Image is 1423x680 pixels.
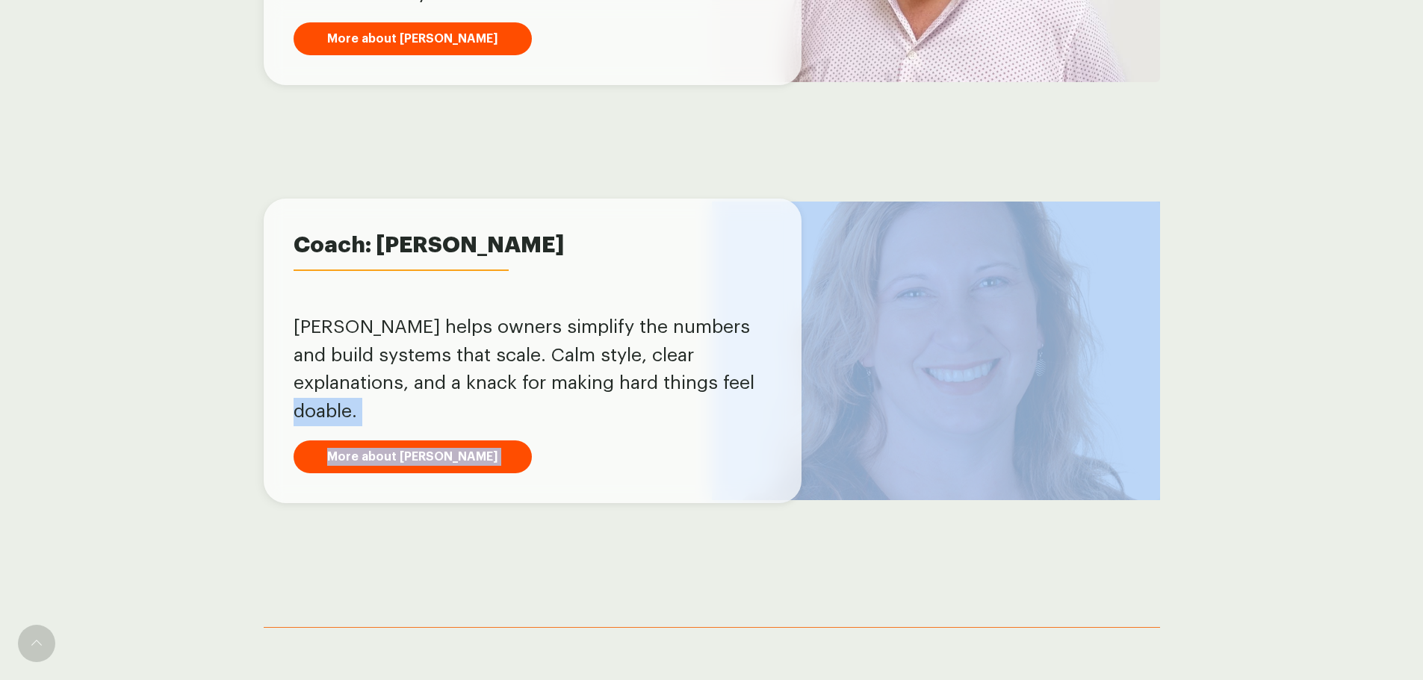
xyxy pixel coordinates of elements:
[294,314,772,425] p: [PERSON_NAME] helps owners simplify the numbers and build systems that scale. Calm style, clear e...
[294,22,532,55] a: More about [PERSON_NAME]
[294,275,513,297] h4: Coach: [PERSON_NAME]
[712,202,1160,500] img: Josie Adlam-1
[294,228,772,262] span: Coach: [PERSON_NAME]
[294,440,532,473] a: More about [PERSON_NAME]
